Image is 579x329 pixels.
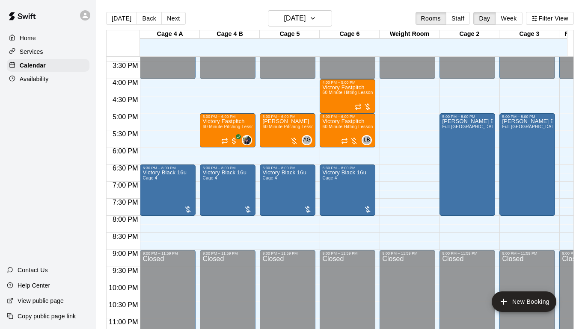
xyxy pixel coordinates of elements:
div: 9:00 PM – 11:59 PM [262,251,313,256]
button: Rooms [416,12,446,25]
span: 5:00 PM [110,113,140,120]
div: Cage 3 [499,30,559,38]
span: Recurring event [355,103,362,110]
span: Alec Grosser [305,135,312,145]
span: 8:30 PM [110,233,140,240]
span: LB [364,136,370,144]
span: Cage 4 [262,176,277,180]
button: Back [137,12,162,25]
div: 5:00 PM – 6:00 PM: 60 Minute Pitching Lesson (1:1) [260,113,315,147]
div: 4:00 PM – 5:00 PM: 60 Minute Hitting Lesson (1:1) [320,79,375,113]
span: Cage 4 [322,176,337,180]
button: Staff [446,12,470,25]
div: 6:30 PM – 8:00 PM: Victory Black 16u [140,164,196,216]
span: Layla Burczak [365,135,372,145]
p: View public page [18,297,64,305]
div: 5:00 PM – 8:00 PM [502,115,552,119]
div: 5:00 PM – 6:00 PM [262,115,313,119]
div: 5:00 PM – 6:00 PM [322,115,373,119]
span: Recurring event [341,138,348,144]
a: Availability [7,73,89,85]
button: Next [161,12,185,25]
div: 5:00 PM – 6:00 PM: 60 Minute Pitching Lesson (1:1) [200,113,255,147]
span: 7:30 PM [110,199,140,206]
span: 10:30 PM [107,301,140,308]
div: 9:00 PM – 11:59 PM [322,251,373,256]
div: Alec Grosser [302,135,312,145]
button: [DATE] [106,12,137,25]
p: Contact Us [18,266,48,274]
span: 60 Minute Hitting Lesson (1:1) [322,124,383,129]
span: 9:00 PM [110,250,140,257]
div: 6:30 PM – 8:00 PM: Victory Black 16u [320,164,375,216]
span: 3:30 PM [110,62,140,69]
p: Copy public page link [18,312,76,320]
div: Layla Burczak [362,135,372,145]
span: 60 Minute Pitching Lesson (1:1) [262,124,327,129]
button: [DATE] [268,10,332,26]
div: 5:00 PM – 6:00 PM: 60 Minute Hitting Lesson (1:1) [320,113,375,147]
div: Weight Room [380,30,439,38]
div: 6:30 PM – 8:00 PM: Victory Black 16u [260,164,315,216]
span: 11:00 PM [107,318,140,326]
div: Cage 4 B [200,30,260,38]
p: Services [20,47,43,56]
h6: [DATE] [284,12,306,24]
div: 9:00 PM – 11:59 PM [382,251,433,256]
div: Cage 4 A [140,30,200,38]
div: 5:00 PM – 8:00 PM [442,115,493,119]
div: 6:30 PM – 8:00 PM: Victory Black 16u [200,164,255,216]
span: 4:00 PM [110,79,140,86]
p: Availability [20,75,49,83]
span: 5:30 PM [110,130,140,138]
button: Day [473,12,496,25]
span: 8:00 PM [110,216,140,223]
div: 4:00 PM – 5:00 PM [322,80,373,85]
span: 60 Minute Pitching Lesson (1:1) [202,124,267,129]
button: Week [496,12,523,25]
span: 6:30 PM [110,164,140,172]
div: Cage 6 [320,30,380,38]
span: 60 Minute Hitting Lesson (1:1) [322,90,383,95]
span: Full [GEOGRAPHIC_DATA] [502,124,558,129]
span: 4:30 PM [110,96,140,103]
span: AG [303,136,311,144]
a: Services [7,45,89,58]
div: 6:30 PM – 8:00 PM [202,166,253,170]
span: Kenzee Alarcon [245,135,252,145]
button: Filter View [526,12,574,25]
div: 6:30 PM – 8:00 PM [262,166,313,170]
div: 6:30 PM – 8:00 PM [322,166,373,170]
div: 6:30 PM – 8:00 PM [143,166,193,170]
p: Calendar [20,61,46,70]
div: 5:00 PM – 8:00 PM: Bradley Baseball [439,113,495,216]
div: 9:00 PM – 11:59 PM [442,251,493,256]
span: All customers have paid [230,137,238,145]
div: Kenzee Alarcon [242,135,252,145]
div: Cage 2 [439,30,499,38]
span: Full [GEOGRAPHIC_DATA] [442,124,498,129]
div: 9:00 PM – 11:59 PM [143,251,193,256]
span: 9:30 PM [110,267,140,274]
a: Calendar [7,59,89,72]
span: 10:00 PM [107,284,140,291]
a: Home [7,32,89,44]
span: 6:00 PM [110,147,140,155]
div: 9:00 PM – 11:59 PM [202,251,253,256]
button: add [492,291,556,312]
p: Home [20,34,36,42]
p: Help Center [18,281,50,290]
img: Kenzee Alarcon [243,136,251,144]
div: 5:00 PM – 6:00 PM [202,115,253,119]
div: 5:00 PM – 8:00 PM: Bradley Baseball [499,113,555,216]
span: 7:00 PM [110,182,140,189]
span: Recurring event [221,138,228,144]
div: 9:00 PM – 11:59 PM [502,251,552,256]
span: Cage 4 [202,176,217,180]
div: Cage 5 [260,30,320,38]
span: Cage 4 [143,176,157,180]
